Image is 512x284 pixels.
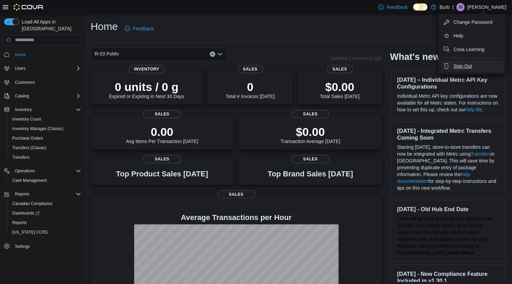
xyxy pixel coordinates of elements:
h3: [DATE] – Individual Metrc API Key Configurations [397,76,499,90]
button: Catalog [1,91,84,101]
span: Washington CCRS [10,228,81,236]
a: Settings [12,242,32,251]
a: Home [12,51,29,59]
span: Canadian Compliance [12,201,52,206]
p: Starting [DATE], store-to-store transfers can now be integrated with Metrc using in [GEOGRAPHIC_D... [397,144,499,191]
span: Help [453,32,463,39]
p: 0 units / 0 g [109,80,184,94]
button: Settings [1,241,84,251]
button: Sign Out [441,61,504,72]
button: Inventory [12,106,34,114]
button: Transfers (Classic) [7,143,84,153]
span: Inventory [128,65,165,73]
button: Purchase Orders [7,133,84,143]
p: | [452,3,454,11]
span: Dashboards [12,210,40,216]
p: [PERSON_NAME] [467,3,507,11]
a: help documentation [397,172,470,184]
a: Purchase Orders [10,134,46,142]
span: Users [15,66,26,71]
div: Expired or Expiring in Next 30 Days [109,80,184,99]
button: Change Password [441,17,504,28]
a: [US_STATE] CCRS [10,228,50,236]
span: Inventory Count [12,116,41,122]
button: Reports [12,190,32,198]
a: Transfers [471,151,491,157]
span: Customers [12,78,81,86]
span: Inventory Manager (Classic) [10,125,81,133]
span: Inventory [15,107,32,112]
img: Cova [14,4,44,11]
span: Catalog [12,92,81,100]
span: Users [12,64,81,73]
button: Customers [1,77,84,87]
a: Transfers [10,153,32,161]
span: Home [15,52,26,58]
span: Home [12,50,81,59]
h3: [DATE] - New Compliance Feature Included in v1.30.1 [397,270,499,284]
button: Help [441,30,504,41]
span: Sign Out [453,63,472,69]
button: Catalog [12,92,32,100]
span: Catalog [15,93,29,99]
div: Total Sales [DATE] [320,80,359,99]
span: Customers [15,80,35,85]
a: Transfers (Classic) [10,144,49,152]
a: help file [466,107,482,112]
span: Transfers (Classic) [12,145,46,151]
span: Reports [12,190,81,198]
span: Canadian Compliance [10,200,81,208]
span: Cash Management [12,178,47,183]
a: Reports [10,219,29,227]
a: Cash Management [10,176,49,185]
button: Cova Learning [441,44,504,55]
span: Operations [15,168,35,174]
span: R-03 PoMo [95,50,119,58]
p: 0 [226,80,275,94]
span: Purchase Orders [10,134,81,142]
h4: Average Transactions per Hour [96,214,376,222]
button: [US_STATE] CCRS [7,227,84,237]
span: Transfers [12,155,29,160]
strong: Learn More [448,250,474,255]
h3: [DATE] - Integrated Metrc Transfers Coming Soon [397,127,499,141]
input: Dark Mode [413,3,428,11]
span: Feedback [133,25,154,32]
p: 0.00 [126,125,198,139]
span: Dashboards [10,209,81,217]
div: Jared Bingham [456,3,465,11]
button: Operations [1,166,84,176]
span: Sales [143,110,181,118]
span: Operations [12,167,81,175]
span: Reports [10,219,81,227]
a: Inventory Count [10,115,44,123]
span: Transfers [10,153,81,161]
span: Reports [12,220,27,225]
div: Avg Items Per Transaction [DATE] [126,125,198,144]
span: Purchase Orders [12,136,43,141]
button: Reports [1,189,84,199]
span: Sales [291,110,329,118]
a: Feedback [376,0,410,14]
span: Change Password [453,19,492,26]
span: Sales [327,65,353,73]
p: $0.00 [320,80,359,94]
nav: Complex example [4,47,81,269]
a: Dashboards [10,209,42,217]
span: Reports [15,191,29,197]
span: Inventory Manager (Classic) [12,126,63,131]
span: Settings [12,242,81,250]
span: Feedback [387,4,407,11]
button: Inventory Manager (Classic) [7,124,84,133]
span: Sales [291,155,329,163]
button: Operations [12,167,38,175]
p: $0.00 [280,125,340,139]
h3: Top Brand Sales [DATE] [268,170,353,178]
span: Inventory Count [10,115,81,123]
button: Home [1,50,84,60]
p: Burb [440,3,450,11]
a: Dashboards [7,208,84,218]
span: Sales [237,65,263,73]
button: Open list of options [217,51,223,57]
